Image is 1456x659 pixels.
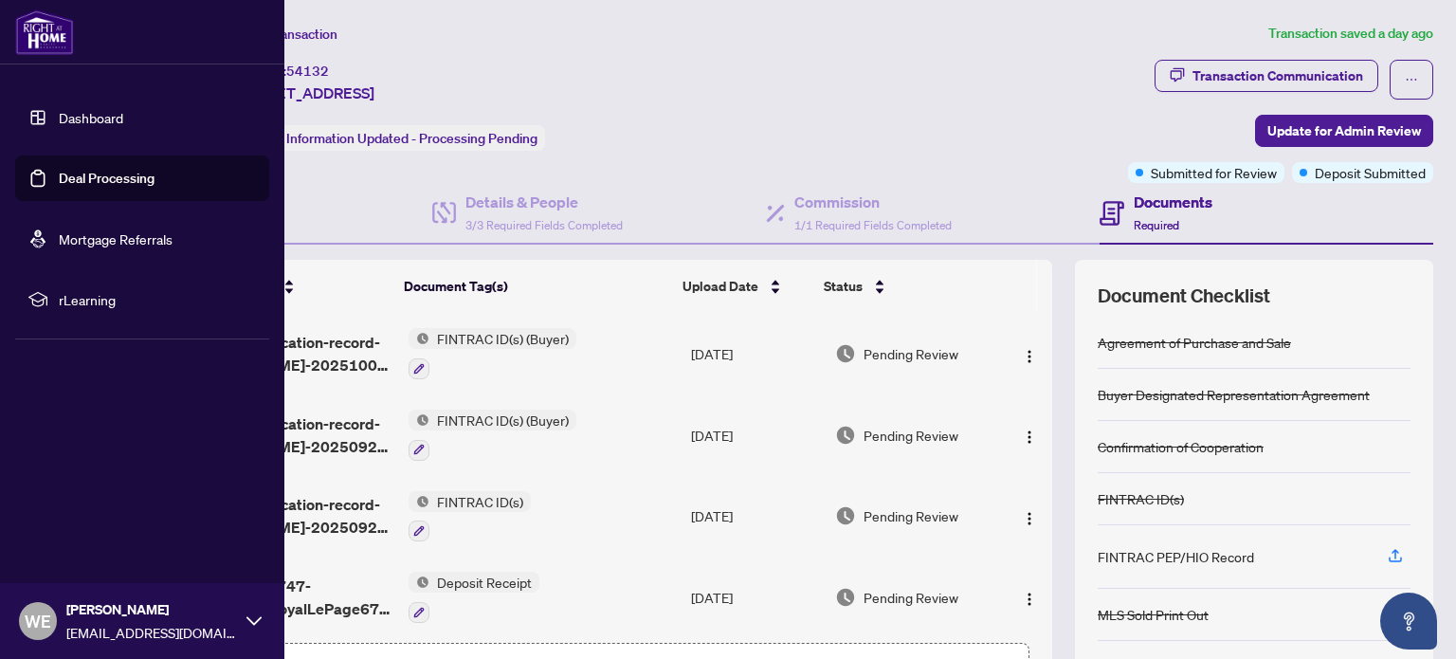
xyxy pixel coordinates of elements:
button: Status IconFINTRAC ID(s) [409,491,531,542]
div: MLS Sold Print Out [1098,604,1209,625]
span: 54132 [286,63,329,80]
span: FINTRAC ID(s) (Buyer) [429,410,576,430]
span: 1758910100747-ReceiptfromRoyalLePage676MeadowLane.pdf [182,575,393,620]
button: Status IconFINTRAC ID(s) (Buyer) [409,328,576,379]
a: Mortgage Referrals [59,230,173,247]
div: FINTRAC PEP/HIO Record [1098,546,1254,567]
th: Upload Date [675,260,816,313]
button: Status IconFINTRAC ID(s) (Buyer) [409,410,576,461]
th: Status [816,260,989,313]
img: Status Icon [409,328,429,349]
span: ellipsis [1405,73,1418,86]
span: 1/1 Required Fields Completed [794,218,952,232]
img: Document Status [835,343,856,364]
span: Submitted for Review [1151,162,1277,183]
button: Update for Admin Review [1255,115,1433,147]
span: [PERSON_NAME] [66,599,237,620]
div: Agreement of Purchase and Sale [1098,332,1291,353]
span: View Transaction [236,26,337,43]
span: fintrac-identification-record-[PERSON_NAME]-20250929-132500.pdf [182,493,393,539]
article: Transaction saved a day ago [1268,23,1433,45]
span: Document Checklist [1098,283,1270,309]
div: Buyer Designated Representation Agreement [1098,384,1370,405]
span: 3/3 Required Fields Completed [465,218,623,232]
div: FINTRAC ID(s) [1098,488,1184,509]
img: Status Icon [409,491,429,512]
button: Status IconDeposit Receipt [409,572,539,623]
span: Information Updated - Processing Pending [286,130,537,147]
a: Dashboard [59,109,123,126]
span: rLearning [59,289,256,310]
img: logo [15,9,74,55]
h4: Documents [1134,191,1212,213]
div: Status: [235,125,545,151]
img: Status Icon [409,410,429,430]
span: Pending Review [864,343,958,364]
span: fintrac-identification-record-[PERSON_NAME]-20250929-133354.pdf [182,412,393,458]
button: Logo [1014,339,1045,369]
span: Status [824,276,863,297]
h4: Details & People [465,191,623,213]
img: Logo [1022,430,1037,445]
span: Deposit Submitted [1315,162,1426,183]
span: Pending Review [864,505,958,526]
img: Logo [1022,592,1037,607]
td: [DATE] [683,476,828,558]
button: Transaction Communication [1155,60,1378,92]
span: Update for Admin Review [1267,116,1421,146]
span: Upload Date [682,276,758,297]
button: Open asap [1380,593,1437,650]
span: Pending Review [864,587,958,608]
span: Deposit Receipt [429,572,539,593]
img: Status Icon [409,572,429,593]
span: [EMAIL_ADDRESS][DOMAIN_NAME] [66,622,237,643]
img: Document Status [835,587,856,608]
img: Document Status [835,505,856,526]
img: Logo [1022,349,1037,364]
span: Pending Review [864,425,958,446]
button: Logo [1014,501,1045,531]
td: [DATE] [683,313,828,394]
span: Required [1134,218,1179,232]
th: Document Tag(s) [396,260,675,313]
span: fintrac-identification-record-[PERSON_NAME]-20251002-102905.pdf [182,331,393,376]
span: WE [25,608,51,634]
td: [DATE] [683,394,828,476]
button: Logo [1014,420,1045,450]
h4: Commission [794,191,952,213]
span: FINTRAC ID(s) [429,491,531,512]
button: Logo [1014,582,1045,613]
div: Confirmation of Cooperation [1098,436,1264,457]
img: Document Status [835,425,856,446]
td: [DATE] [683,557,828,638]
div: Transaction Communication [1192,61,1363,91]
a: Deal Processing [59,170,155,187]
img: Logo [1022,511,1037,526]
span: [STREET_ADDRESS] [235,82,374,104]
span: FINTRAC ID(s) (Buyer) [429,328,576,349]
th: (14) File Name [173,260,396,313]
